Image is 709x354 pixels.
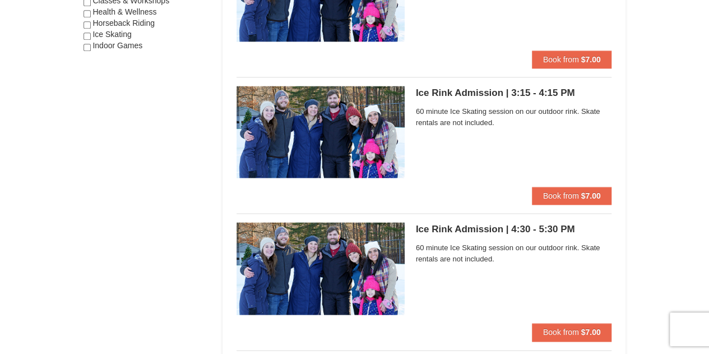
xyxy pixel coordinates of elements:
[92,41,142,50] span: Indoor Games
[581,328,600,337] strong: $7.00
[532,187,612,205] button: Book from $7.00
[581,55,600,64] strong: $7.00
[237,222,405,314] img: 6775744-145-20e97b76.jpg
[416,224,612,235] h5: Ice Rink Admission | 4:30 - 5:30 PM
[237,86,405,178] img: 6775744-144-73769964.jpg
[416,106,612,128] span: 60 minute Ice Skating session on our outdoor rink. Skate rentals are not included.
[581,191,600,200] strong: $7.00
[543,328,579,337] span: Book from
[543,55,579,64] span: Book from
[416,88,612,99] h5: Ice Rink Admission | 3:15 - 4:15 PM
[416,242,612,265] span: 60 minute Ice Skating session on our outdoor rink. Skate rentals are not included.
[92,30,131,39] span: Ice Skating
[532,323,612,341] button: Book from $7.00
[543,191,579,200] span: Book from
[532,50,612,68] button: Book from $7.00
[92,19,155,27] span: Horseback Riding
[92,7,156,16] span: Health & Wellness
